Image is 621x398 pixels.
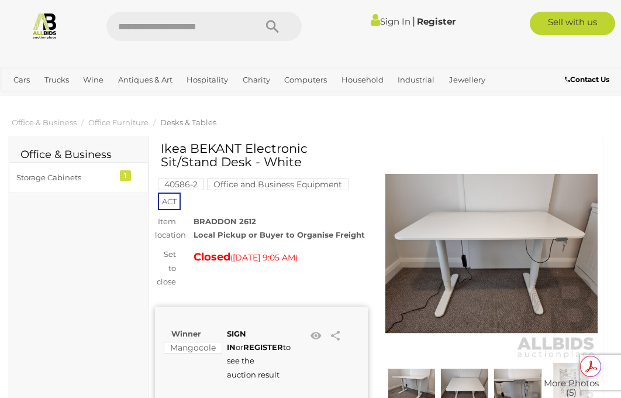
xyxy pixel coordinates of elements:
[16,171,113,184] div: Storage Cabinets
[20,149,137,161] h2: Office & Business
[161,142,365,169] h1: Ikea BEKANT Electronic Sit/Stand Desk - White
[412,15,415,28] span: |
[158,179,204,190] mark: 40586-2
[565,73,612,86] a: Contact Us
[120,170,131,181] div: 1
[207,179,349,190] mark: Office and Business Equipment
[9,162,149,193] a: Storage Cabinets 1
[160,118,216,127] a: Desks & Tables
[565,75,609,84] b: Contact Us
[227,329,291,379] span: or to see the auction result
[146,248,185,289] div: Set to close
[243,12,302,41] button: Search
[371,16,410,27] a: Sign In
[444,70,490,90] a: Jewellery
[393,70,439,90] a: Industrial
[46,90,79,109] a: Sports
[84,90,176,109] a: [GEOGRAPHIC_DATA]
[207,180,349,189] a: Office and Business Equipment
[194,217,256,226] strong: BRADDON 2612
[280,70,332,90] a: Computers
[146,215,185,242] div: Item location
[243,342,283,352] a: REGISTER
[307,327,325,345] li: Watch this item
[9,90,40,109] a: Office
[544,378,599,397] span: More Photos (5)
[182,70,233,90] a: Hospitality
[158,193,181,210] span: ACT
[158,180,204,189] a: 40586-2
[78,70,108,90] a: Wine
[31,12,58,39] img: Allbids.com.au
[9,70,34,90] a: Cars
[88,118,149,127] a: Office Furniture
[40,70,74,90] a: Trucks
[194,230,365,239] strong: Local Pickup or Buyer to Organise Freight
[417,16,456,27] a: Register
[164,342,222,354] mark: Mangocole
[171,329,201,338] b: Winner
[194,251,230,263] strong: Closed
[12,118,77,127] a: Office & Business
[227,329,246,352] a: SIGN IN
[113,70,177,90] a: Antiques & Art
[233,252,295,263] span: [DATE] 9:05 AM
[238,70,275,90] a: Charity
[337,70,388,90] a: Household
[385,147,598,361] img: Ikea BEKANT Electronic Sit/Stand Desk - White
[230,253,298,262] span: ( )
[530,12,615,35] a: Sell with us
